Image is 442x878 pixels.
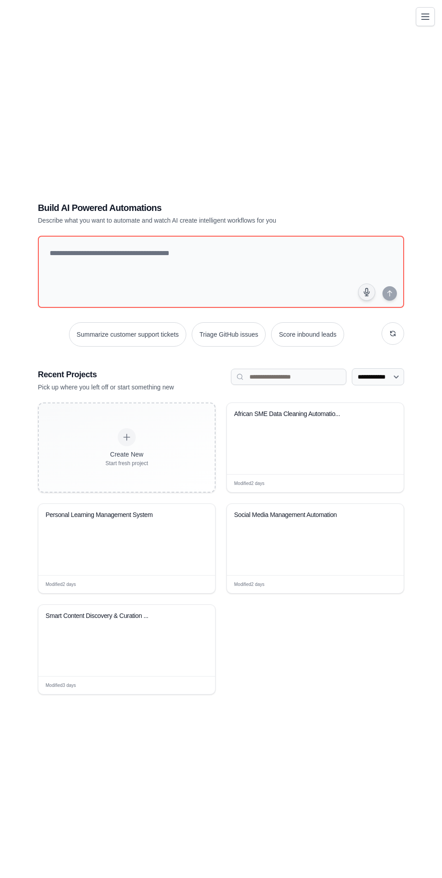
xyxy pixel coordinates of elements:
h1: Build AI Powered Automations [38,201,341,214]
div: Start fresh project [106,460,148,467]
span: Modified 3 days [46,682,76,689]
span: Modified 2 days [46,581,76,588]
button: Toggle navigation [416,7,435,26]
h3: Recent Projects [38,368,231,381]
span: Edit [382,480,390,487]
span: Modified 2 days [234,480,264,487]
span: Edit [194,682,202,689]
button: Score inbound leads [271,322,344,347]
button: Summarize customer support tickets [69,322,186,347]
div: Social Media Management Automation [234,511,387,519]
p: Pick up where you left off or start something new [38,383,231,392]
button: Get new suggestions [382,322,404,345]
div: Create New [106,450,148,459]
span: Edit [382,581,390,588]
span: Modified 2 days [234,581,264,588]
div: African SME Data Cleaning Automation System [234,410,387,418]
p: Describe what you want to automate and watch AI create intelligent workflows for you [38,216,341,225]
div: Personal Learning Management System [46,511,198,519]
button: Click to speak your automation idea [358,284,375,301]
div: Smart Content Discovery & Curation Hub [46,612,198,620]
span: Edit [194,581,202,588]
button: Triage GitHub issues [192,322,266,347]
